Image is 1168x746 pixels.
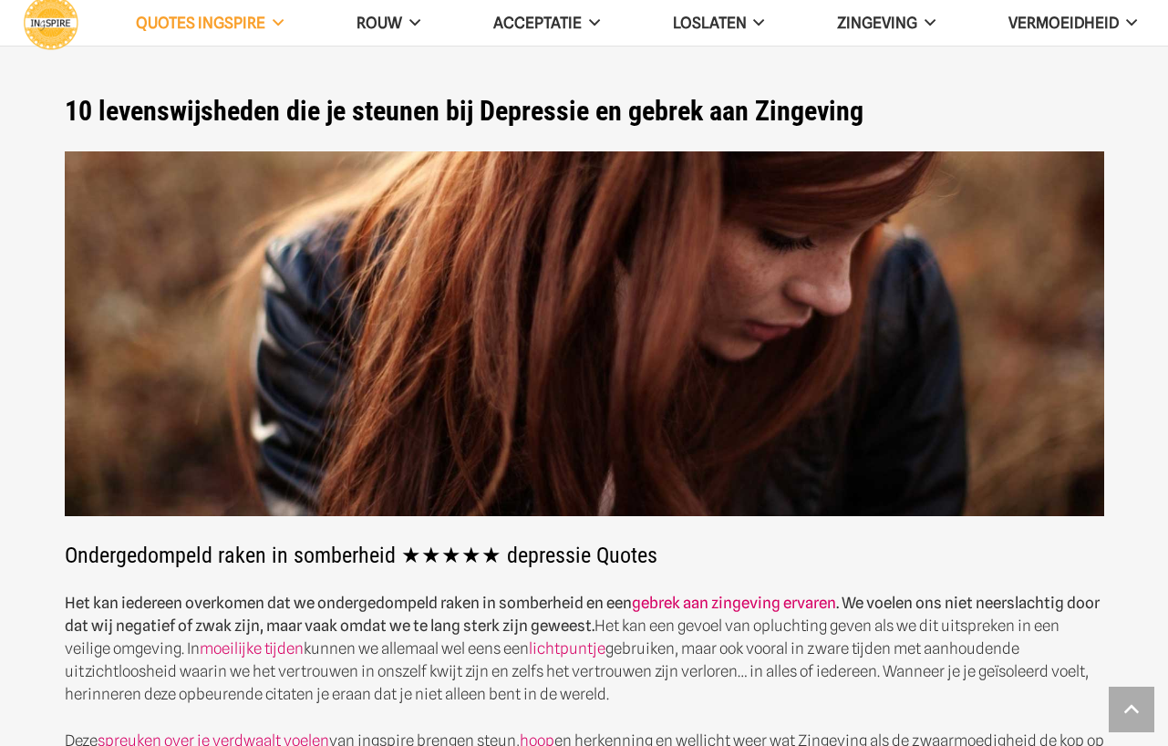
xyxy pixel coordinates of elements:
[1008,14,1119,32] span: VERMOEIDHEID
[837,14,917,32] span: Zingeving
[200,639,304,658] a: moeilijke tijden
[673,14,747,32] span: Loslaten
[136,14,265,32] span: QUOTES INGSPIRE
[65,594,1100,635] strong: Het kan iedereen overkomen dat we ondergedompeld raken in somberheid en een . We voelen ons niet ...
[357,14,402,32] span: ROUW
[529,639,605,658] a: lichtpuntje
[65,151,1104,569] h2: Ondergedompeld raken in somberheid ★★★★★ depressie Quotes
[632,594,836,612] a: gebrek aan zingeving ervaren
[493,14,582,32] span: Acceptatie
[1109,687,1154,732] a: Terug naar top
[65,151,1104,517] img: Woorden die kracht geven bij depressie
[65,95,1104,128] h1: 10 levenswijsheden die je steunen bij Depressie en gebrek aan Zingeving
[65,592,1104,706] p: Het kan een gevoel van opluchting geven als we dit uitspreken in een veilige omgeving. In kunnen ...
